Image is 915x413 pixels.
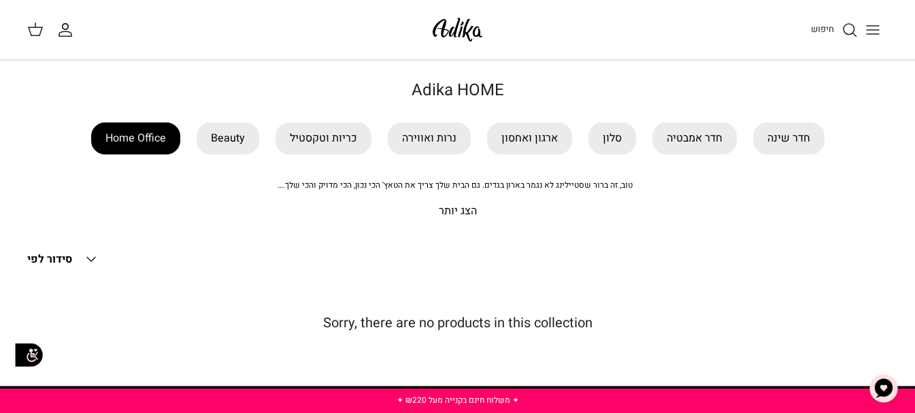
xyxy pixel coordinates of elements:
a: Home Office [91,122,180,154]
a: החשבון שלי [57,22,79,38]
span: חיפוש [811,22,834,35]
h1: Adika HOME [27,81,888,101]
img: Adika IL [429,14,486,46]
p: הצג יותר [27,203,888,220]
a: סלון [588,122,636,154]
button: צ'אט [863,368,904,409]
button: סידור לפי [27,244,99,274]
span: סידור לפי [27,251,72,267]
a: ✦ משלוח חינם בקנייה מעל ₪220 ✦ [397,394,519,406]
a: כריות וטקסטיל [276,122,371,154]
button: Toggle menu [858,15,888,45]
a: נרות ואווירה [388,122,471,154]
a: חדר שינה [753,122,825,154]
span: טוב, זה ברור שסטיילינג לא נגמר בארון בגדים. גם הבית שלך צריך את הטאץ' הכי נכון, הכי מדויק והכי שלך. [278,179,633,191]
a: חדר אמבטיה [652,122,737,154]
a: ארגון ואחסון [487,122,572,154]
h5: Sorry, there are no products in this collection [27,315,888,331]
a: חיפוש [811,22,858,38]
a: Beauty [197,122,259,154]
img: accessibility_icon02.svg [10,336,48,374]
